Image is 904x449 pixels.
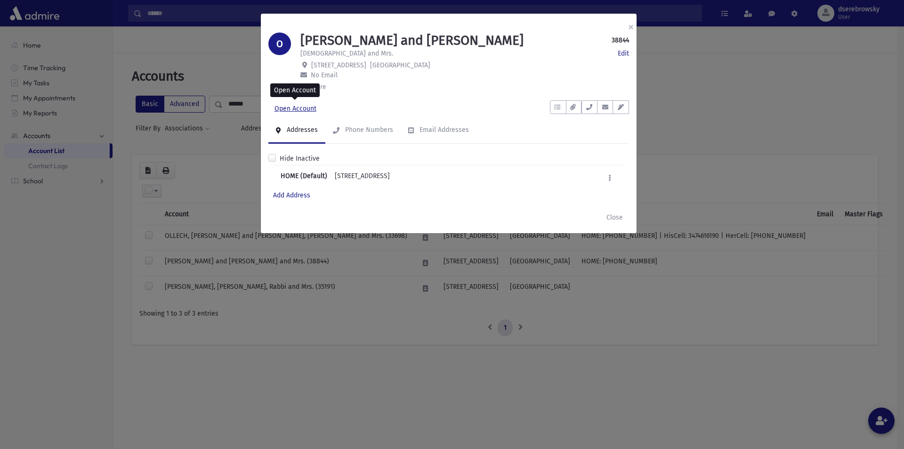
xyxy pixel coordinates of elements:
[418,126,469,134] div: Email Addresses
[335,171,390,185] div: [STREET_ADDRESS]
[268,117,325,144] a: Addresses
[618,49,629,58] a: Edit
[325,117,401,144] a: Phone Numbers
[270,83,320,97] div: Open Account
[370,61,430,69] span: [GEOGRAPHIC_DATA]
[401,117,476,144] a: Email Addresses
[300,33,524,49] h1: [PERSON_NAME] and [PERSON_NAME]
[273,191,310,199] a: Add Address
[343,126,393,134] div: Phone Numbers
[280,154,320,163] label: Hide Inactive
[311,61,366,69] span: [STREET_ADDRESS]
[621,14,641,40] button: ×
[268,100,323,117] a: Open Account
[268,33,291,55] div: O
[600,209,629,226] button: Close
[285,126,318,134] div: Addresses
[281,171,327,185] b: HOME (Default)
[311,71,338,79] span: No Email
[612,35,629,45] strong: 38844
[300,49,393,58] p: [DEMOGRAPHIC_DATA] and Mrs.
